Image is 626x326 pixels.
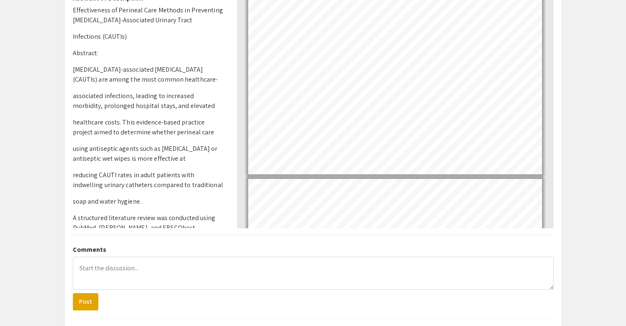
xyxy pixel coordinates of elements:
[73,117,225,137] p: healthcare costs. This evidence-based practice project aimed to determine whether perineal care
[73,32,225,42] p: Infections (CAUTIs)
[73,197,225,206] p: soap and water hygiene.
[6,289,35,320] iframe: Chat
[73,65,225,84] p: [MEDICAL_DATA]-associated [MEDICAL_DATA] (CAUTIs) are among the most common healthcare-
[73,48,225,58] p: Abstract:
[73,144,225,164] p: using antiseptic agents such as [MEDICAL_DATA] or antiseptic wet wipes is more effective at
[73,293,98,310] button: Post
[73,246,554,253] h2: Comments
[73,170,225,190] p: reducing CAUTI rates in adult patients with indwelling urinary catheters compared to traditional
[73,5,225,25] p: Effectiveness of Perineal Care Methods in Preventing [MEDICAL_DATA]-Associated Urinary Tract
[73,91,225,111] p: associated infections, leading to increased morbidity, prolonged hospital stays, and elevated
[73,213,225,233] p: A structured literature review was conducted using PubMed, [PERSON_NAME], and EBSCOhost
